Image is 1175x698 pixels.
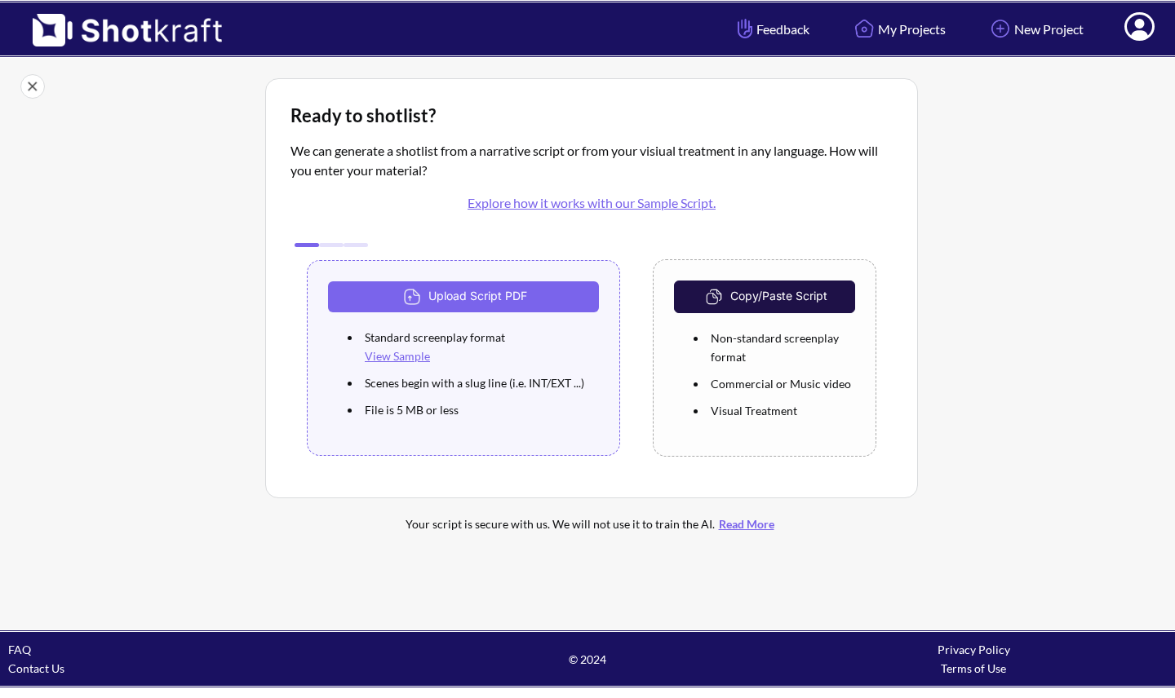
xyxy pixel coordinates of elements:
[781,640,1167,659] div: Privacy Policy
[838,7,958,51] a: My Projects
[715,517,778,531] a: Read More
[974,7,1096,51] a: New Project
[707,325,855,370] li: Non-standard screenplay format
[290,141,893,226] p: We can generate a shotlist from a narrative script or from your visiual treatment in any language...
[987,15,1014,42] img: Add Icon
[361,369,599,396] li: Scenes begin with a slug line (i.e. INT/EXT ...)
[468,195,716,210] a: Explore how it works with our Sample Script.
[702,285,730,309] img: CopyAndPaste Icon
[361,396,599,423] li: File is 5 MB or less
[8,643,31,656] a: FAQ
[400,285,428,309] img: Upload Icon
[781,659,1167,678] div: Terms of Use
[328,281,599,312] button: Upload Script PDF
[8,661,64,675] a: Contact Us
[361,324,599,369] li: Standard screenplay format
[734,15,756,42] img: Hand Icon
[20,74,45,99] img: Close Icon
[707,397,855,424] li: Visual Treatment
[850,15,878,42] img: Home Icon
[330,515,853,533] div: Your script is secure with us. We will not use it to train the AI.
[674,281,855,313] button: Copy/Paste Script
[365,349,430,363] a: View Sample
[394,650,780,669] span: © 2024
[734,20,809,38] span: Feedback
[707,370,855,397] li: Commercial or Music video
[290,104,893,128] div: Ready to shotlist?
